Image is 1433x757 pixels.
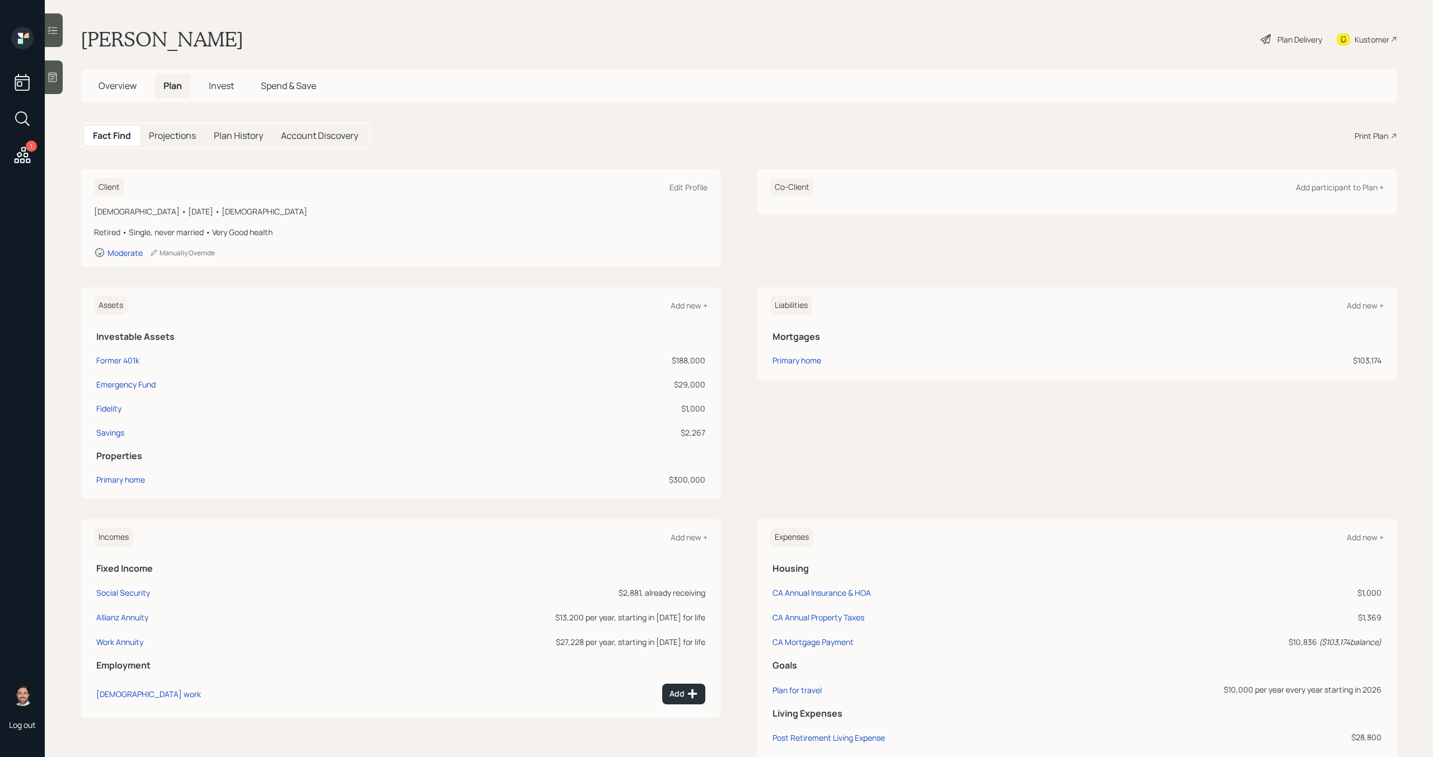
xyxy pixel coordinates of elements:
[1038,636,1382,648] div: $10,836
[94,205,708,217] div: [DEMOGRAPHIC_DATA] • [DATE] • [DEMOGRAPHIC_DATA]
[772,612,864,623] div: CA Annual Property Taxes
[350,587,705,599] div: $2,881, already receiving
[209,80,234,92] span: Invest
[1347,532,1384,543] div: Add new +
[1038,587,1382,599] div: $1,000
[1151,354,1382,366] div: $103,174
[107,247,143,258] div: Moderate
[671,300,708,311] div: Add new +
[669,688,698,699] div: Add
[470,403,705,414] div: $1,000
[671,532,708,543] div: Add new +
[93,130,131,141] h5: Fact Find
[470,354,705,366] div: $188,000
[94,178,124,197] h6: Client
[96,563,705,574] h5: Fixed Income
[770,178,814,197] h6: Co-Client
[96,403,121,414] div: Fidelity
[772,685,822,695] div: Plan for travel
[1296,182,1384,193] div: Add participant to Plan +
[96,660,705,671] h5: Employment
[770,528,813,546] h6: Expenses
[96,378,156,390] div: Emergency Fund
[772,660,1382,671] h5: Goals
[772,708,1382,719] h5: Living Expenses
[350,611,705,623] div: $13,200 per year, starting in [DATE] for life
[99,80,137,92] span: Overview
[350,636,705,648] div: $27,228 per year, starting in [DATE] for life
[149,248,215,258] div: Manually Override
[470,474,705,485] div: $300,000
[281,130,358,141] h5: Account Discovery
[163,80,182,92] span: Plan
[772,331,1382,342] h5: Mortgages
[96,354,139,366] div: Former 401k
[94,296,128,315] h6: Assets
[770,296,812,315] h6: Liabilities
[772,563,1382,574] h5: Housing
[669,182,708,193] div: Edit Profile
[96,474,145,485] div: Primary home
[9,719,36,730] div: Log out
[1319,637,1382,647] i: ( $103,174 balance)
[470,378,705,390] div: $29,000
[1355,34,1389,45] div: Kustomer
[772,732,885,743] div: Post Retirement Living Expense
[26,141,37,152] div: 1
[214,130,263,141] h5: Plan History
[94,528,133,546] h6: Incomes
[149,130,196,141] h5: Projections
[94,226,708,238] div: Retired • Single, never married • Very Good health
[1038,731,1382,743] div: $28,800
[772,587,871,598] div: CA Annual Insurance & HOA
[96,612,148,623] div: Allianz Annuity
[772,637,854,647] div: CA Mortgage Payment
[470,427,705,438] div: $2,267
[1355,130,1388,142] div: Print Plan
[662,684,705,704] button: Add
[96,689,201,699] div: [DEMOGRAPHIC_DATA] work
[261,80,316,92] span: Spend & Save
[1347,300,1384,311] div: Add new +
[11,684,34,706] img: michael-russo-headshot.png
[96,451,705,461] h5: Properties
[81,27,243,52] h1: [PERSON_NAME]
[96,427,124,438] div: Savings
[96,637,143,647] div: Work Annuity
[1277,34,1322,45] div: Plan Delivery
[1038,611,1382,623] div: $1,369
[96,331,705,342] h5: Investable Assets
[1038,684,1382,695] div: $10,000 per year every year starting in 2026
[772,354,821,366] div: Primary home
[96,587,150,598] div: Social Security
